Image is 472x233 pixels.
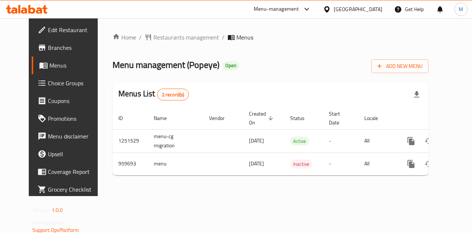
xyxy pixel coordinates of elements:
span: Version: [32,205,51,215]
button: Change Status [420,155,438,173]
div: Inactive [290,160,312,168]
td: 959693 [112,153,148,175]
span: Restaurants management [153,33,219,42]
span: Add New Menu [377,62,423,71]
button: Change Status [420,132,438,150]
nav: breadcrumb [112,33,428,42]
td: menu-cg migration [148,129,203,153]
span: Vendor [209,114,234,123]
span: Promotions [48,114,102,123]
div: Export file [408,86,426,103]
span: M [459,5,463,13]
div: Active [290,137,309,145]
span: Locale [364,114,388,123]
span: Inactive [290,160,312,168]
span: 1.0.0 [52,205,63,215]
td: All [358,153,396,175]
td: 1251529 [112,129,148,153]
a: Restaurants management [145,33,219,42]
span: Coupons [48,96,102,105]
td: All [358,129,396,153]
div: Menu-management [254,5,299,14]
span: Status [290,114,314,123]
a: Menu disclaimer [32,127,108,145]
button: more [402,155,420,173]
div: [GEOGRAPHIC_DATA] [334,5,382,13]
span: 2 record(s) [157,91,189,98]
a: Coverage Report [32,163,108,181]
a: Branches [32,39,108,56]
span: [DATE] [249,136,264,145]
span: Menus [49,61,102,70]
span: Menu management ( Popeye ) [112,56,219,73]
h2: Menus List [118,88,189,100]
span: Edit Restaurant [48,25,102,34]
td: - [323,153,358,175]
li: / [222,33,225,42]
td: menu [148,153,203,175]
span: Start Date [329,109,350,127]
li: / [139,33,142,42]
span: Active [290,137,309,145]
a: Upsell [32,145,108,163]
span: Branches [48,43,102,52]
a: Promotions [32,110,108,127]
td: - [323,129,358,153]
button: more [402,132,420,150]
span: ID [118,114,132,123]
a: Edit Restaurant [32,21,108,39]
span: Coverage Report [48,167,102,176]
a: Grocery Checklist [32,181,108,198]
span: Get support on: [32,218,66,227]
span: Name [154,114,176,123]
span: Open [222,62,239,69]
div: Total records count [157,89,189,100]
a: Menus [32,56,108,74]
span: Menus [236,33,253,42]
span: Upsell [48,150,102,158]
span: Menu disclaimer [48,132,102,141]
a: Choice Groups [32,74,108,92]
span: Grocery Checklist [48,185,102,194]
span: Choice Groups [48,79,102,88]
span: Created On [249,109,275,127]
span: [DATE] [249,159,264,168]
div: Open [222,61,239,70]
button: Add New Menu [371,59,428,73]
a: Coupons [32,92,108,110]
a: Home [112,33,136,42]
